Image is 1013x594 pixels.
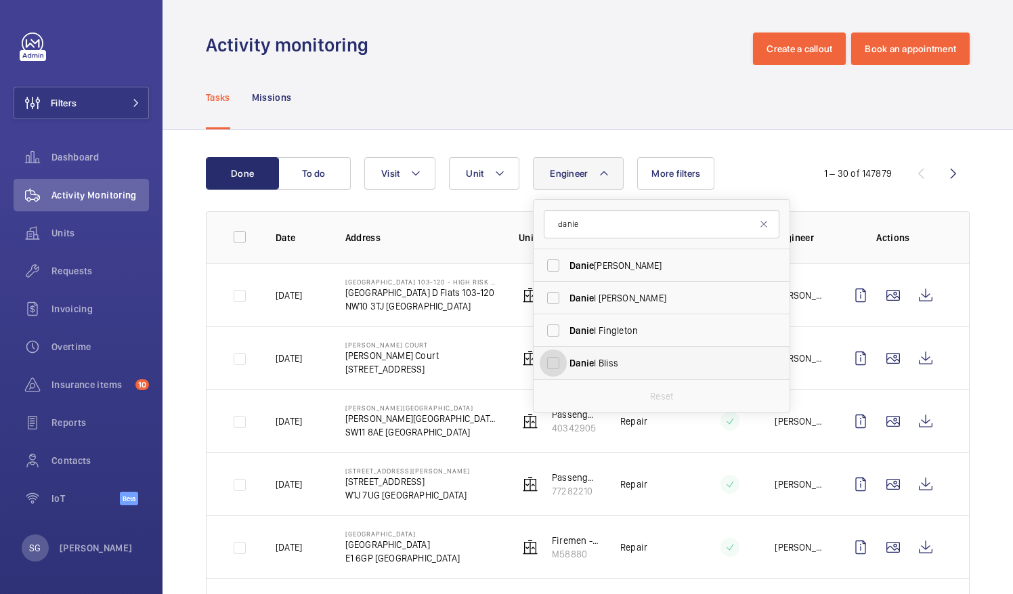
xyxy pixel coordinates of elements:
[276,352,302,365] p: [DATE]
[775,540,823,554] p: [PERSON_NAME]
[278,157,351,190] button: To do
[276,415,302,428] p: [DATE]
[345,278,498,286] p: [GEOGRAPHIC_DATA] 103-120 - High Risk Building
[206,157,279,190] button: Done
[637,157,714,190] button: More filters
[651,168,700,179] span: More filters
[851,33,970,65] button: Book an appointment
[522,539,538,555] img: elevator.svg
[252,91,292,104] p: Missions
[569,358,594,368] span: Danie
[522,476,538,492] img: elevator.svg
[135,379,149,390] span: 10
[552,408,599,421] p: Passenger Lift 1 - Guest Lift 1
[276,231,324,245] p: Date
[345,286,498,299] p: [GEOGRAPHIC_DATA] D Flats 103-120
[522,413,538,429] img: elevator.svg
[345,530,460,538] p: [GEOGRAPHIC_DATA]
[206,33,376,58] h1: Activity monitoring
[844,231,942,245] p: Actions
[120,492,138,505] span: Beta
[51,150,149,164] span: Dashboard
[522,350,538,366] img: elevator.svg
[276,478,302,491] p: [DATE]
[345,231,498,245] p: Address
[775,415,823,428] p: [PERSON_NAME]
[345,404,498,412] p: [PERSON_NAME][GEOGRAPHIC_DATA]
[620,415,647,428] p: Repair
[569,259,756,272] span: [PERSON_NAME]
[51,492,120,505] span: IoT
[51,454,149,467] span: Contacts
[276,289,302,302] p: [DATE]
[552,421,599,435] p: 40342905
[51,302,149,316] span: Invoicing
[345,467,470,475] p: [STREET_ADDRESS][PERSON_NAME]
[775,352,823,365] p: [PERSON_NAME]
[51,416,149,429] span: Reports
[381,168,400,179] span: Visit
[345,475,470,488] p: [STREET_ADDRESS]
[569,260,594,271] span: Danie
[620,478,647,491] p: Repair
[533,157,624,190] button: Engineer
[51,226,149,240] span: Units
[345,341,439,349] p: [PERSON_NAME] Court
[650,389,673,403] p: Reset
[345,488,470,502] p: W1J 7UG [GEOGRAPHIC_DATA]
[620,540,647,554] p: Repair
[552,547,599,561] p: M58880
[569,291,756,305] span: l [PERSON_NAME]
[51,96,77,110] span: Filters
[345,299,498,313] p: NW10 3TJ [GEOGRAPHIC_DATA]
[51,378,130,391] span: Insurance items
[824,167,892,180] div: 1 – 30 of 147879
[345,349,439,362] p: [PERSON_NAME] Court
[364,157,435,190] button: Visit
[51,264,149,278] span: Requests
[569,356,756,370] span: l Bliss
[345,412,498,425] p: [PERSON_NAME][GEOGRAPHIC_DATA]
[569,325,594,336] span: Danie
[276,540,302,554] p: [DATE]
[206,91,230,104] p: Tasks
[345,362,439,376] p: [STREET_ADDRESS]
[60,541,133,555] p: [PERSON_NAME]
[552,534,599,547] p: Firemen - EPL Passenger Lift 2 RH
[51,340,149,354] span: Overtime
[519,231,599,245] p: Unit
[466,168,483,179] span: Unit
[544,210,779,238] input: Search by engineer
[345,538,460,551] p: [GEOGRAPHIC_DATA]
[775,289,823,302] p: [PERSON_NAME]
[51,188,149,202] span: Activity Monitoring
[569,324,756,337] span: l Fingleton
[753,33,846,65] button: Create a callout
[775,478,823,491] p: [PERSON_NAME]
[522,287,538,303] img: elevator.svg
[552,471,599,484] p: Passenger Lift
[552,484,599,498] p: 77282210
[569,293,594,303] span: Danie
[775,231,823,245] p: Engineer
[14,87,149,119] button: Filters
[550,168,588,179] span: Engineer
[345,425,498,439] p: SW11 8AE [GEOGRAPHIC_DATA]
[345,551,460,565] p: E1 6GP [GEOGRAPHIC_DATA]
[29,541,41,555] p: SG
[449,157,519,190] button: Unit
